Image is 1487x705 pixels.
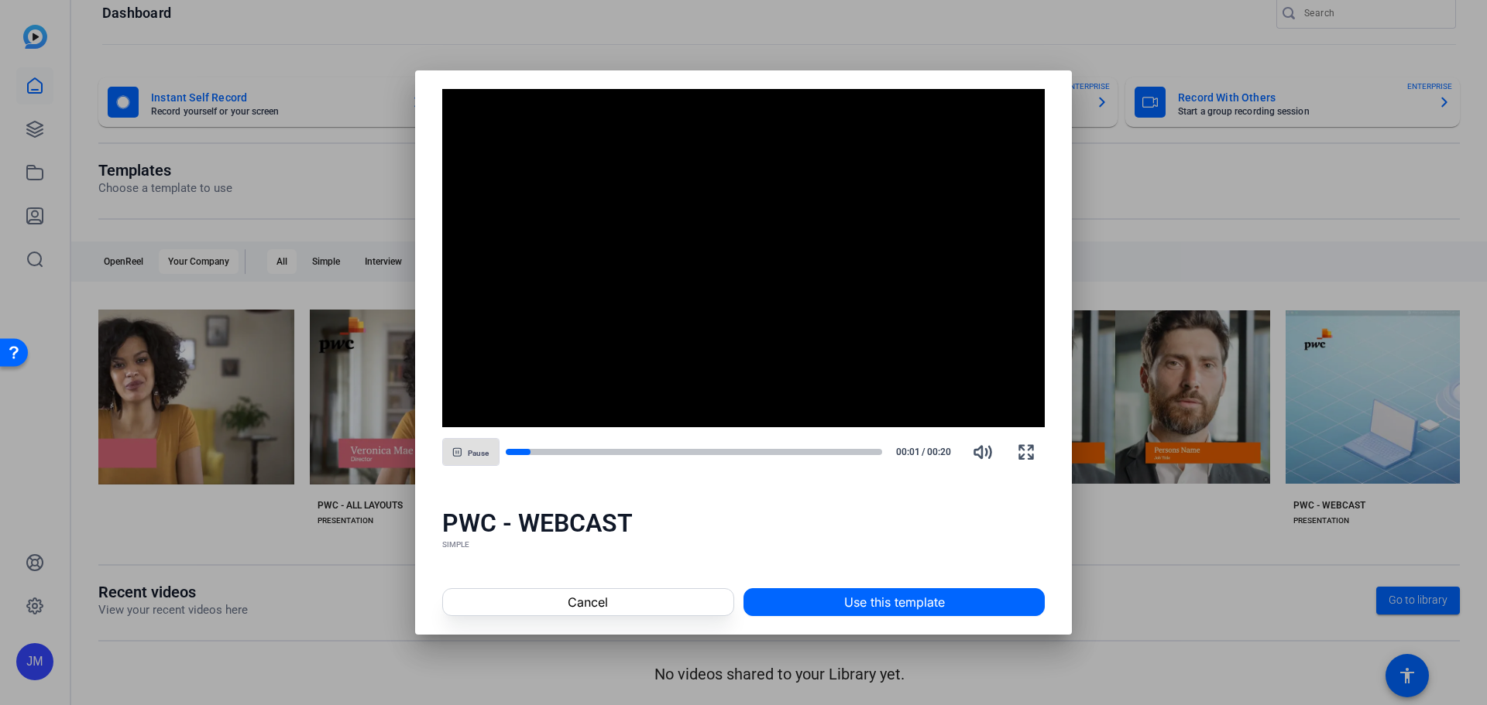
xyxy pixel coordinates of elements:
button: Fullscreen [1008,433,1045,471]
div: Video Player [442,89,1046,428]
button: Cancel [442,588,734,616]
div: SIMPLE [442,539,1046,551]
div: / [888,445,958,459]
button: Mute [964,433,1001,471]
span: 00:01 [888,445,920,459]
span: Cancel [568,593,608,611]
div: PWC - WEBCAST [442,508,1046,539]
span: 00:20 [927,445,959,459]
span: Use this template [844,593,945,611]
button: Pause [442,438,500,466]
button: Use this template [743,588,1045,616]
span: Pause [468,449,489,458]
